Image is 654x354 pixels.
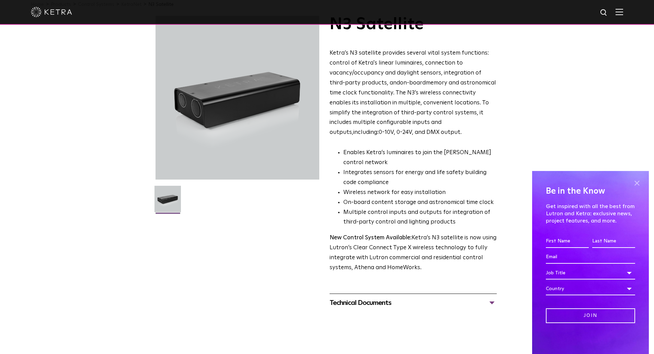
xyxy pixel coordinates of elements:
[546,308,635,323] input: Join
[330,48,497,138] p: Ketra’s N3 satellite provides several vital system functions: control of Ketra's linear luminaire...
[343,188,497,198] li: Wireless network for easy installation
[546,235,589,248] input: First Name
[353,129,379,135] g: including:
[546,185,635,198] h4: Be in the Know
[616,9,623,15] img: Hamburger%20Nav.svg
[31,7,72,17] img: ketra-logo-2019-white
[330,297,497,308] div: Technical Documents
[546,266,635,279] div: Job Title
[600,9,608,17] img: search icon
[330,235,412,241] strong: New Control System Available:
[343,148,497,168] li: Enables Ketra’s luminaires to join the [PERSON_NAME] control network
[546,282,635,295] div: Country
[592,235,635,248] input: Last Name
[330,233,497,273] p: Ketra’s N3 satellite is now using Lutron’s Clear Connect Type X wireless technology to fully inte...
[343,198,497,208] li: On-board content storage and astronomical time clock
[343,168,497,188] li: Integrates sensors for energy and life safety building code compliance
[546,251,635,264] input: Email
[343,208,497,228] li: Multiple control inputs and outputs for integration of third-party control and lighting products
[400,80,426,86] g: on-board
[546,203,635,224] p: Get inspired with all the best from Lutron and Ketra: exclusive news, project features, and more.
[154,186,181,217] img: N3-Controller-2021-Web-Square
